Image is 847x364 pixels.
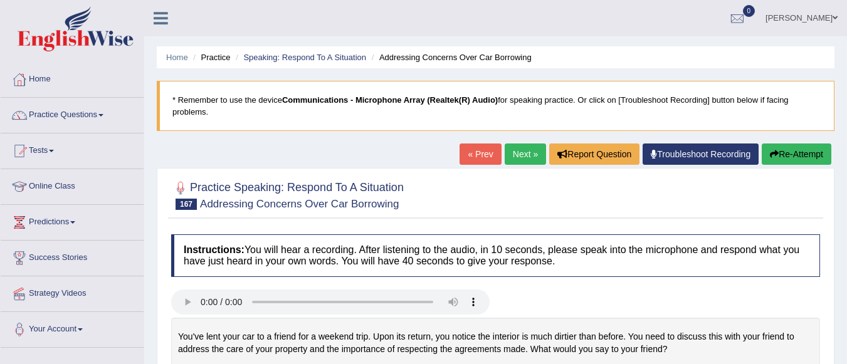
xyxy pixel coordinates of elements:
[176,199,197,210] span: 167
[184,244,245,255] b: Instructions:
[762,143,831,165] button: Re-Attempt
[505,143,546,165] a: Next »
[743,5,755,17] span: 0
[171,234,820,276] h4: You will hear a recording. After listening to the audio, in 10 seconds, please speak into the mic...
[1,62,144,93] a: Home
[1,98,144,129] a: Practice Questions
[171,179,404,210] h2: Practice Speaking: Respond To A Situation
[166,53,188,62] a: Home
[157,81,834,131] blockquote: * Remember to use the device for speaking practice. Or click on [Troubleshoot Recording] button b...
[1,133,144,165] a: Tests
[200,198,399,210] small: Addressing Concerns Over Car Borrowing
[549,143,639,165] button: Report Question
[243,53,366,62] a: Speaking: Respond To A Situation
[643,143,759,165] a: Troubleshoot Recording
[460,143,501,165] a: « Prev
[1,276,144,308] a: Strategy Videos
[190,51,230,63] li: Practice
[1,169,144,200] a: Online Class
[1,312,144,343] a: Your Account
[1,205,144,236] a: Predictions
[369,51,532,63] li: Addressing Concerns Over Car Borrowing
[1,241,144,272] a: Success Stories
[282,95,498,105] b: Communications - Microphone Array (Realtek(R) Audio)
